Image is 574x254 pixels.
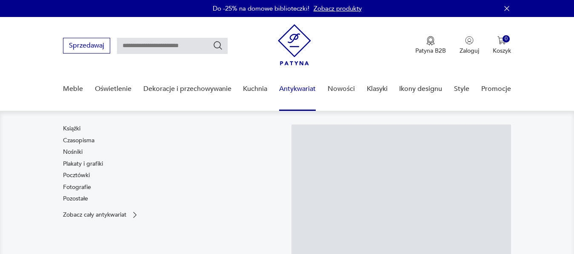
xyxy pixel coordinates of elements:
p: Patyna B2B [415,47,446,55]
img: Patyna - sklep z meblami i dekoracjami vintage [278,24,311,65]
a: Meble [63,73,83,105]
button: Patyna B2B [415,36,446,55]
p: Koszyk [493,47,511,55]
a: Książki [63,124,80,133]
img: Ikonka użytkownika [465,36,474,45]
a: Plakaty i grafiki [63,160,103,168]
a: Oświetlenie [95,73,131,105]
a: Zobacz produkty [314,4,362,13]
a: Ikony designu [399,73,442,105]
a: Pocztówki [63,171,90,180]
img: Ikona koszyka [497,36,506,45]
a: Nowości [328,73,355,105]
button: 0Koszyk [493,36,511,55]
a: Ikona medaluPatyna B2B [415,36,446,55]
img: Ikona medalu [426,36,435,45]
button: Zaloguj [460,36,479,55]
a: Pozostałe [63,195,88,203]
a: Dekoracje i przechowywanie [143,73,231,105]
a: Promocje [481,73,511,105]
a: Fotografie [63,183,91,192]
a: Nośniki [63,148,83,156]
div: 0 [503,35,510,42]
a: Czasopisma [63,136,94,145]
p: Do -25% na domowe biblioteczki! [213,4,309,13]
a: Style [454,73,469,105]
p: Zaloguj [460,47,479,55]
button: Sprzedawaj [63,38,110,54]
a: Klasyki [367,73,388,105]
a: Antykwariat [279,73,316,105]
a: Kuchnia [243,73,267,105]
a: Zobacz cały antykwariat [63,211,139,219]
button: Szukaj [213,40,223,51]
a: Sprzedawaj [63,43,110,49]
p: Zobacz cały antykwariat [63,212,126,217]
